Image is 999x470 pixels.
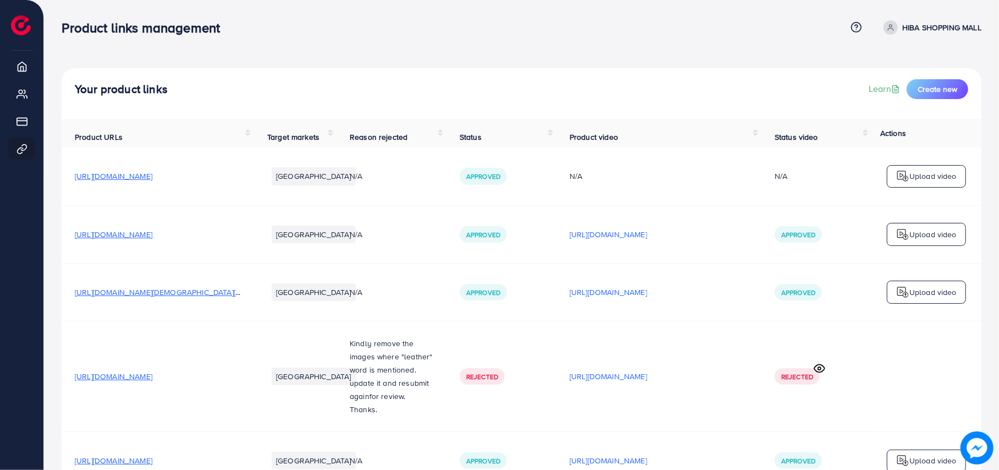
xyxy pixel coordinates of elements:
img: image [961,431,994,464]
span: Approved [466,172,500,181]
p: Upload video [909,170,957,183]
span: Approved [466,288,500,297]
li: [GEOGRAPHIC_DATA] [272,226,356,243]
span: N/A [350,455,362,466]
p: [URL][DOMAIN_NAME] [570,370,647,383]
p: [URL][DOMAIN_NAME] [570,454,647,467]
p: Upload video [909,228,957,241]
p: HIBA SHOPPING MALL [902,21,981,34]
span: Approved [781,288,815,297]
p: Kindly remove the images where "leather" word is mentioned. update it and resubmit again or review. [350,337,433,403]
span: Create new [918,84,957,95]
img: logo [11,15,31,35]
p: [URL][DOMAIN_NAME] [570,286,647,299]
p: [URL][DOMAIN_NAME] [570,228,647,241]
li: [GEOGRAPHIC_DATA] [272,452,356,469]
span: N/A [350,287,362,298]
span: [URL][DOMAIN_NAME] [75,371,152,382]
h3: Product links management [62,20,229,36]
span: Rejected [466,372,498,381]
span: Rejected [781,372,813,381]
a: HIBA SHOPPING MALL [879,20,981,35]
img: logo [896,228,909,241]
li: [GEOGRAPHIC_DATA] [272,368,356,385]
a: Learn [869,83,902,95]
span: f [369,391,372,402]
li: [GEOGRAPHIC_DATA] [272,283,356,301]
span: Approved [466,230,500,239]
p: Upload video [909,454,957,467]
span: Reason rejected [350,132,407,143]
div: N/A [570,171,748,182]
span: N/A [350,171,362,182]
li: [GEOGRAPHIC_DATA] [272,167,356,185]
img: logo [896,454,909,467]
img: logo [896,170,909,183]
span: Approved [466,456,500,466]
span: [URL][DOMAIN_NAME] [75,171,152,182]
span: Status video [775,132,818,143]
span: Product URLs [75,132,123,143]
p: Upload video [909,286,957,299]
button: Create new [907,79,968,99]
span: N/A [350,229,362,240]
h4: Your product links [75,83,168,96]
span: [URL][DOMAIN_NAME] [75,229,152,240]
span: Target markets [267,132,319,143]
span: [URL][DOMAIN_NAME] [75,455,152,466]
span: Product video [570,132,618,143]
div: N/A [775,171,787,182]
span: Status [460,132,482,143]
span: Approved [781,456,815,466]
span: Actions [880,128,906,139]
span: [URL][DOMAIN_NAME][DEMOGRAPHIC_DATA][DEMOGRAPHIC_DATA] [75,287,315,298]
span: Approved [781,230,815,239]
p: Thanks. [350,403,433,416]
img: logo [896,286,909,299]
